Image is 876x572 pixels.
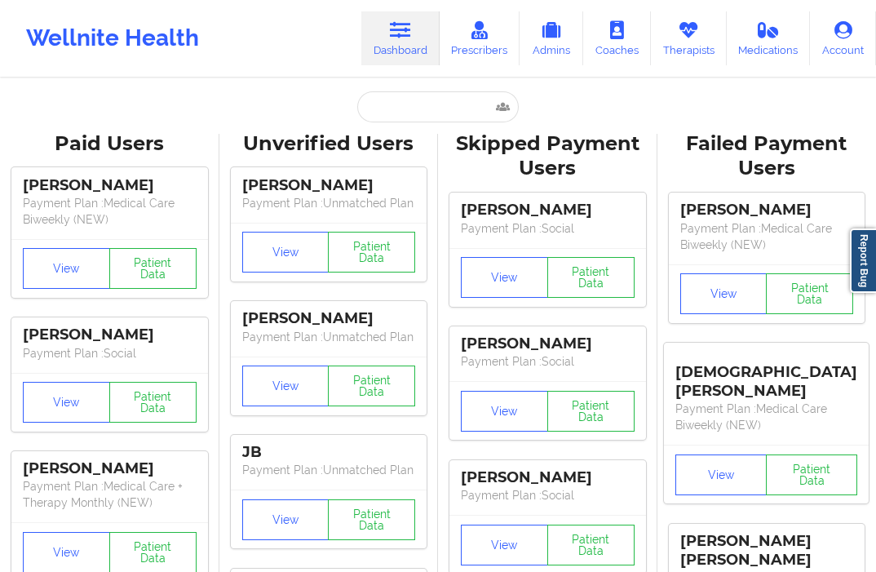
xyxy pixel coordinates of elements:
[675,401,857,433] p: Payment Plan : Medical Care Biweekly (NEW)
[680,220,854,253] p: Payment Plan : Medical Care Biweekly (NEW)
[328,232,415,273] button: Patient Data
[242,195,416,211] p: Payment Plan : Unmatched Plan
[109,382,197,423] button: Patient Data
[680,201,854,219] div: [PERSON_NAME]
[669,131,865,182] div: Failed Payment Users
[23,176,197,195] div: [PERSON_NAME]
[583,11,651,65] a: Coaches
[675,454,767,495] button: View
[23,459,197,478] div: [PERSON_NAME]
[23,382,110,423] button: View
[109,248,197,289] button: Patient Data
[361,11,440,65] a: Dashboard
[651,11,727,65] a: Therapists
[242,462,416,478] p: Payment Plan : Unmatched Plan
[680,532,854,570] div: [PERSON_NAME] [PERSON_NAME]
[461,487,635,503] p: Payment Plan : Social
[242,232,330,273] button: View
[461,257,548,298] button: View
[242,366,330,406] button: View
[520,11,583,65] a: Admins
[440,11,520,65] a: Prescribers
[23,248,110,289] button: View
[461,391,548,432] button: View
[547,525,635,565] button: Patient Data
[23,195,197,228] p: Payment Plan : Medical Care Biweekly (NEW)
[547,391,635,432] button: Patient Data
[810,11,876,65] a: Account
[675,351,857,401] div: [DEMOGRAPHIC_DATA][PERSON_NAME]
[461,335,635,353] div: [PERSON_NAME]
[242,499,330,540] button: View
[242,329,416,345] p: Payment Plan : Unmatched Plan
[242,443,416,462] div: JB
[766,454,857,495] button: Patient Data
[328,366,415,406] button: Patient Data
[461,468,635,487] div: [PERSON_NAME]
[11,131,208,157] div: Paid Users
[461,201,635,219] div: [PERSON_NAME]
[231,131,427,157] div: Unverified Users
[23,326,197,344] div: [PERSON_NAME]
[461,525,548,565] button: View
[766,273,853,314] button: Patient Data
[547,257,635,298] button: Patient Data
[850,228,876,293] a: Report Bug
[461,353,635,370] p: Payment Plan : Social
[727,11,811,65] a: Medications
[461,220,635,237] p: Payment Plan : Social
[680,273,768,314] button: View
[23,345,197,361] p: Payment Plan : Social
[242,309,416,328] div: [PERSON_NAME]
[328,499,415,540] button: Patient Data
[449,131,646,182] div: Skipped Payment Users
[23,478,197,511] p: Payment Plan : Medical Care + Therapy Monthly (NEW)
[242,176,416,195] div: [PERSON_NAME]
